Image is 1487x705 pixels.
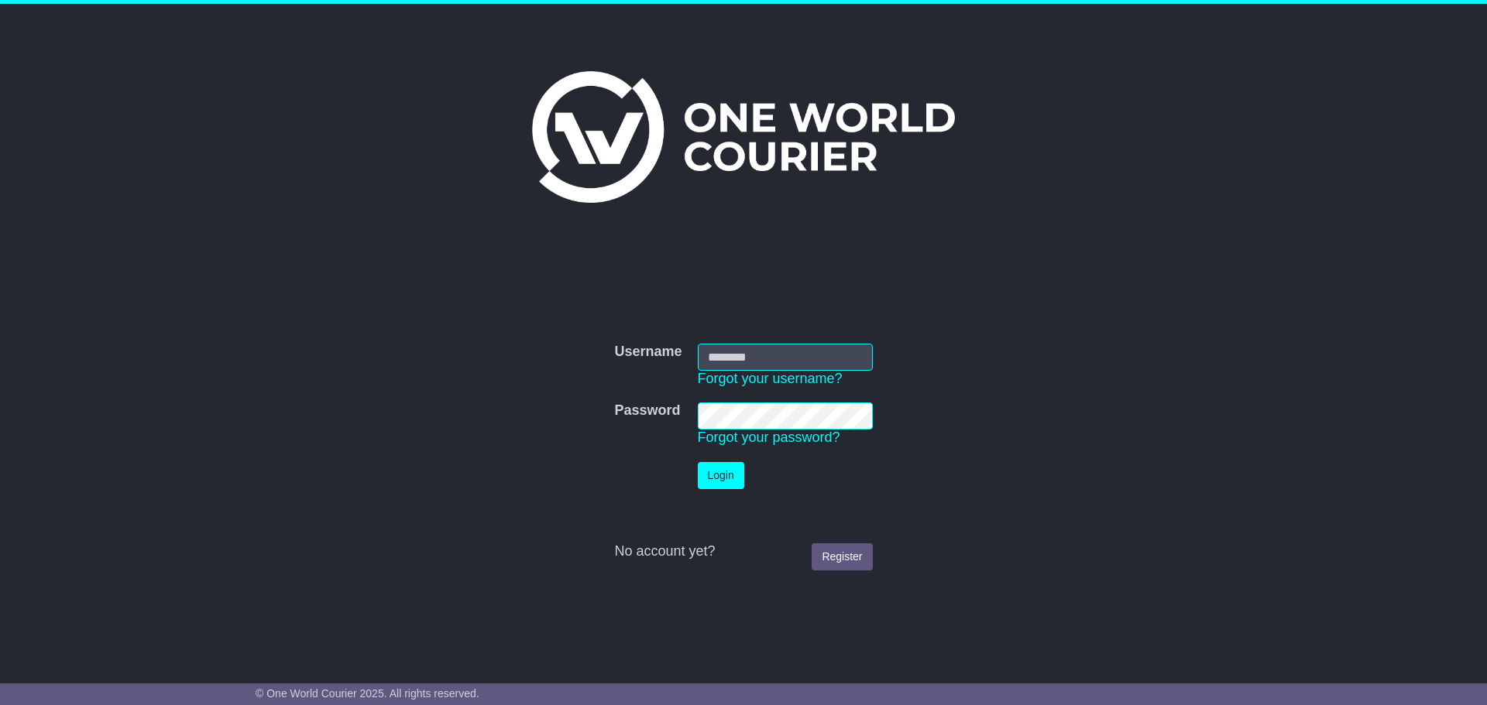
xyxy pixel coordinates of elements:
label: Username [614,344,682,361]
img: One World [532,71,955,203]
a: Register [812,543,872,570]
a: Forgot your username? [698,371,843,386]
label: Password [614,402,680,419]
span: © One World Courier 2025. All rights reserved. [256,687,479,700]
a: Forgot your password? [698,430,840,445]
div: No account yet? [614,543,872,560]
button: Login [698,462,744,489]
